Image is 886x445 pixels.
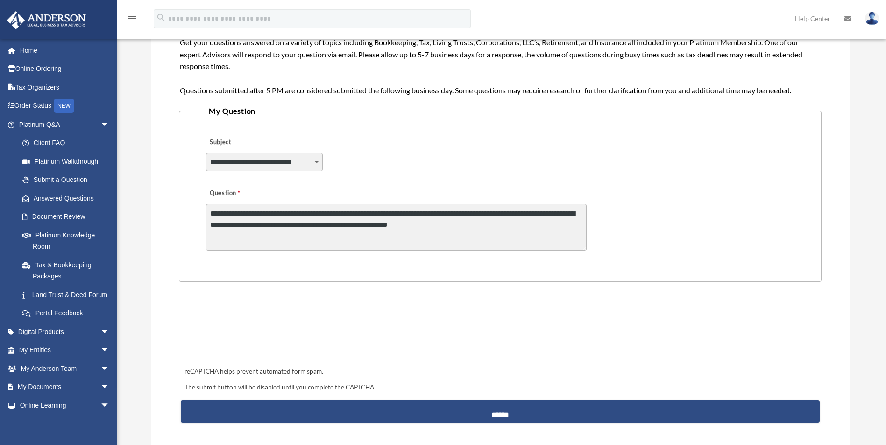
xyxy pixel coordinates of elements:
span: arrow_drop_down [100,378,119,397]
i: menu [126,13,137,24]
div: NEW [54,99,74,113]
a: Online Ordering [7,60,124,78]
a: My Entitiesarrow_drop_down [7,341,124,360]
a: Tax Organizers [7,78,124,97]
a: Platinum Knowledge Room [13,226,124,256]
span: arrow_drop_down [100,322,119,341]
span: arrow_drop_down [100,396,119,415]
span: arrow_drop_down [100,341,119,360]
a: Document Review [13,208,124,226]
a: Land Trust & Deed Forum [13,285,124,304]
a: Online Learningarrow_drop_down [7,396,124,415]
a: Submit a Question [13,171,119,189]
a: Order StatusNEW [7,97,124,116]
a: Platinum Q&Aarrow_drop_down [7,115,124,134]
i: search [156,13,166,23]
a: Client FAQ [13,134,124,153]
img: User Pic [865,12,879,25]
a: Answered Questions [13,189,124,208]
div: The submit button will be disabled until you complete the CAPTCHA. [181,382,819,393]
iframe: reCAPTCHA [182,311,324,347]
a: My Documentsarrow_drop_down [7,378,124,396]
a: Home [7,41,124,60]
label: Question [206,187,278,200]
div: reCAPTCHA helps prevent automated form spam. [181,366,819,377]
a: My Anderson Teamarrow_drop_down [7,359,124,378]
span: arrow_drop_down [100,115,119,134]
legend: My Question [205,104,795,118]
a: Tax & Bookkeeping Packages [13,256,124,285]
a: Portal Feedback [13,304,124,323]
a: menu [126,16,137,24]
a: Platinum Walkthrough [13,152,124,171]
img: Anderson Advisors Platinum Portal [4,11,89,29]
span: arrow_drop_down [100,359,119,378]
a: Digital Productsarrow_drop_down [7,322,124,341]
label: Subject [206,136,295,149]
